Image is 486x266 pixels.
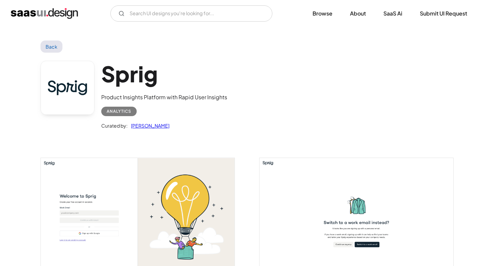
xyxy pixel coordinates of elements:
a: Submit UI Request [412,6,475,21]
a: home [11,8,78,19]
a: [PERSON_NAME] [128,122,169,130]
input: Search UI designs you're looking for... [110,5,272,22]
a: About [342,6,374,21]
div: Product Insights Platform with Rapid User Insights [101,93,227,101]
form: Email Form [110,5,272,22]
div: Analytics [107,107,131,115]
h1: Sprig [101,61,227,87]
a: Back [40,41,62,53]
div: Curated by: [101,122,128,130]
a: Browse [304,6,341,21]
a: SaaS Ai [375,6,410,21]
